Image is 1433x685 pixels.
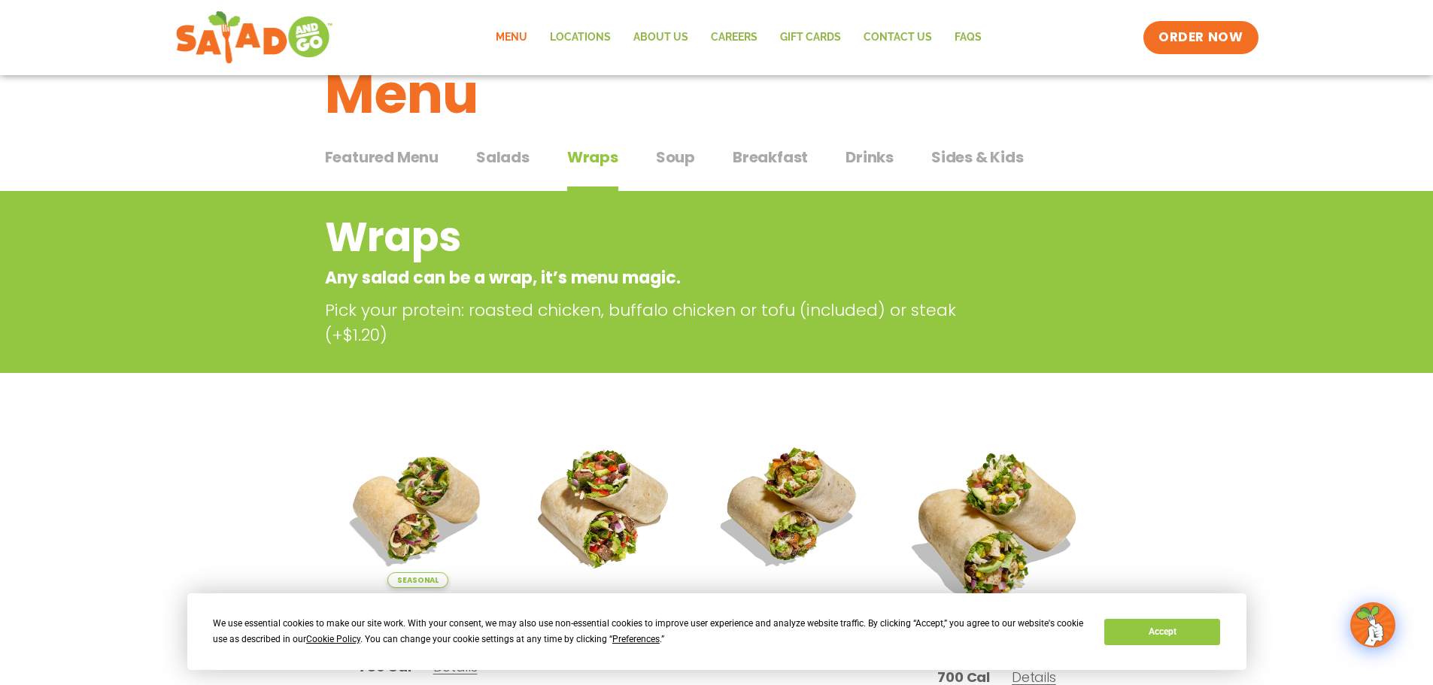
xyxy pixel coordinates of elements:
img: Product photo for Fajita Wrap [523,424,687,588]
nav: Menu [484,20,993,55]
a: FAQs [943,20,993,55]
div: Tabbed content [325,141,1109,192]
img: wpChatIcon [1352,604,1394,646]
span: Seasonal [387,572,448,588]
span: Wraps [567,146,618,168]
span: Breakfast [733,146,808,168]
a: GIFT CARDS [769,20,852,55]
a: About Us [622,20,700,55]
span: Soup [656,146,695,168]
span: Drinks [846,146,894,168]
p: Any salad can be a wrap, it’s menu magic. [325,265,988,290]
span: Cookie Policy [306,634,360,644]
a: Contact Us [852,20,943,55]
span: Preferences [612,634,660,644]
span: Salads [476,146,530,168]
img: new-SAG-logo-768×292 [175,8,334,68]
a: Locations [539,20,622,55]
img: Product photo for BBQ Ranch Wrap [897,424,1098,625]
div: We use essential cookies to make our site work. With your consent, we may also use non-essential ... [213,616,1086,647]
h2: Wraps [325,207,988,268]
div: Cookie Consent Prompt [187,593,1246,670]
span: Featured Menu [325,146,439,168]
span: Sides & Kids [931,146,1024,168]
a: ORDER NOW [1143,21,1258,54]
img: Product photo for Tuscan Summer Wrap [336,424,500,588]
img: Product photo for Roasted Autumn Wrap [709,424,873,588]
a: Menu [484,20,539,55]
p: Pick your protein: roasted chicken, buffalo chicken or tofu (included) or steak (+$1.20) [325,298,994,347]
a: Careers [700,20,769,55]
h1: Menu [325,53,1109,135]
span: ORDER NOW [1158,29,1243,47]
button: Accept [1104,619,1220,645]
